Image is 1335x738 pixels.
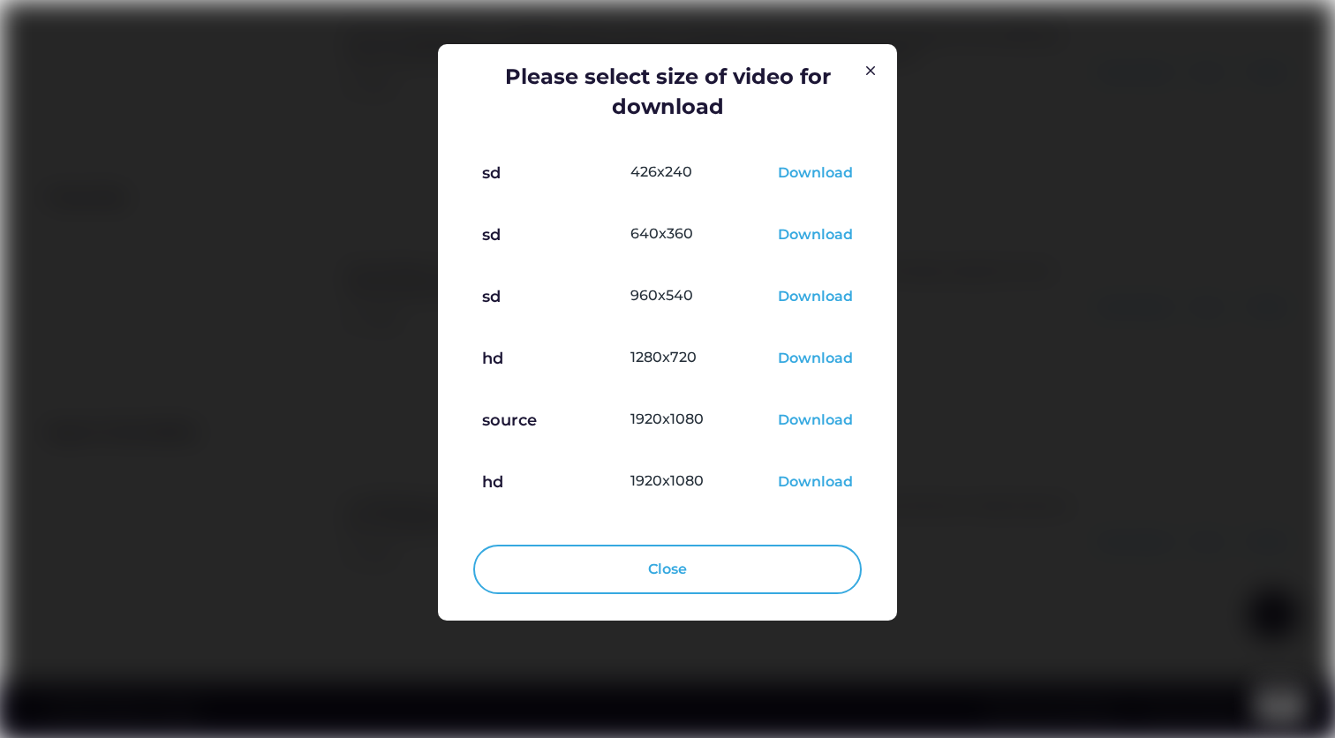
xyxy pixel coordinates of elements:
[778,287,853,308] div: Download
[630,410,761,433] div: 1920x1080
[482,410,613,433] div: source
[482,286,613,309] div: sd
[482,348,613,371] div: hd
[860,60,881,81] img: Group%201000002326.svg
[778,225,853,246] div: Download
[1261,667,1317,720] iframe: chat widget
[630,471,761,494] div: 1920x1080
[778,349,853,370] div: Download
[778,163,853,184] div: Download
[778,410,853,432] div: Download
[778,472,853,493] div: Download
[482,62,853,121] div: Please select size of video for download
[482,224,613,247] div: sd
[482,162,613,185] div: sd
[630,162,761,185] div: 426x240
[482,471,613,494] div: hd
[630,224,761,247] div: 640x360
[473,545,862,594] button: Close
[630,286,761,309] div: 960x540
[630,348,761,371] div: 1280x720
